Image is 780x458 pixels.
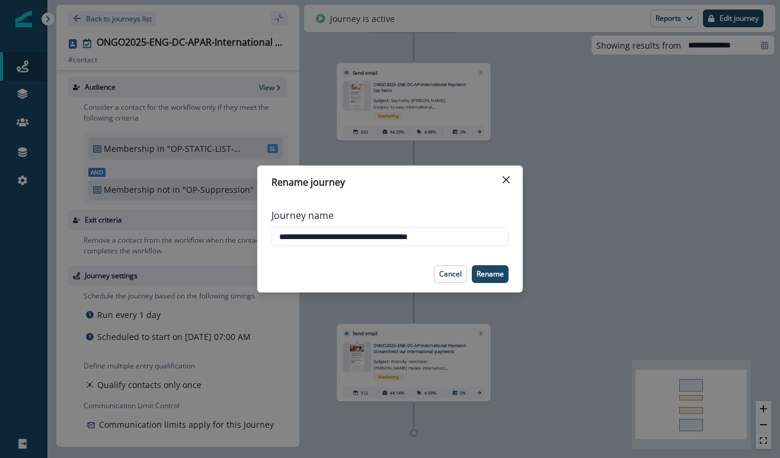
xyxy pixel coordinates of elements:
[434,265,467,283] button: Cancel
[472,265,509,283] button: Rename
[271,175,345,189] p: Rename journey
[439,270,462,278] p: Cancel
[271,208,334,222] p: Journey name
[497,170,516,189] button: Close
[477,270,504,278] p: Rename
